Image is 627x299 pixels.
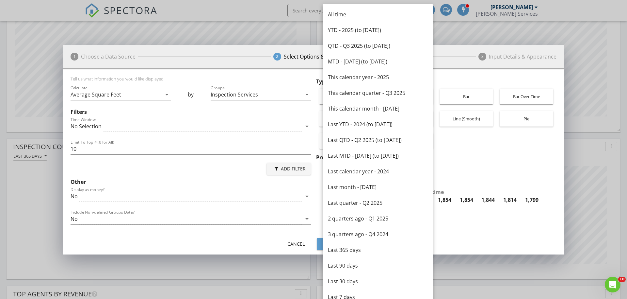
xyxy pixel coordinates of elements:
[267,163,311,175] button: Add Filter
[477,196,499,208] td: 1844.04
[328,230,427,238] div: 3 quarters ago - Q4 2024
[71,92,121,97] div: Average Square Feet
[328,262,427,270] div: Last 90 days
[287,240,305,247] div: Cancel
[171,84,211,107] div: by
[328,246,427,254] div: Last 365 days
[325,188,543,196] div: All time
[618,277,626,282] span: 10
[328,136,427,144] div: Last QTD - Q2 2025 (to [DATE])
[503,111,550,127] div: Pie
[303,122,311,130] i: arrow_drop_down
[328,26,427,34] div: YTD - 2025 (to [DATE])
[273,53,281,61] span: 2
[303,192,311,200] i: arrow_drop_down
[328,89,427,97] div: This calendar quarter - Q3 2025
[322,240,340,247] div: Next
[328,105,427,113] div: This calendar month - [DATE]
[71,193,78,199] div: No
[328,10,427,18] div: All time
[489,53,556,61] div: Input Details & Appearance
[71,53,78,61] span: 1
[328,152,427,160] div: Last MTD - [DATE] (to [DATE])
[328,183,427,191] div: Last month - [DATE]
[317,238,346,250] button: Next
[71,123,102,129] div: No Selection
[303,91,311,98] i: arrow_drop_down
[456,196,477,208] td: 1853.89
[211,92,258,97] div: Inspection Services
[328,42,427,50] div: QTD - Q3 2025 (to [DATE])
[71,76,311,84] div: Tell us what information you would like displayed.
[434,196,456,208] td: 1853.89
[443,89,490,104] div: Bar
[281,238,310,250] button: Cancel
[163,91,171,98] i: arrow_drop_down
[328,199,427,207] div: Last quarter - Q2 2025
[316,153,556,161] div: Preview
[328,120,427,128] div: Last YTD - 2024 (to [DATE])
[71,144,311,154] input: Limit To Top # (0 for All)
[328,167,427,175] div: Last calendar year - 2024
[328,58,427,65] div: MTD - [DATE] (to [DATE])
[521,196,543,208] td: 1798.83
[71,178,311,186] div: Other
[499,196,521,208] td: 1813.5
[272,165,306,172] div: Add Filter
[328,277,427,285] div: Last 30 days
[605,277,620,292] iframe: Intercom live chat
[443,111,490,127] div: Line (Smooth)
[71,216,78,222] div: No
[478,53,486,61] span: 3
[71,108,311,116] div: Filters
[328,215,427,222] div: 2 quarters ago - Q1 2025
[303,215,311,223] i: arrow_drop_down
[81,53,136,61] div: Choose a Data Source
[316,78,556,85] div: Type
[503,89,550,104] div: Bar Over Time
[328,73,427,81] div: This calendar year - 2025
[284,53,341,61] div: Select Options & Filters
